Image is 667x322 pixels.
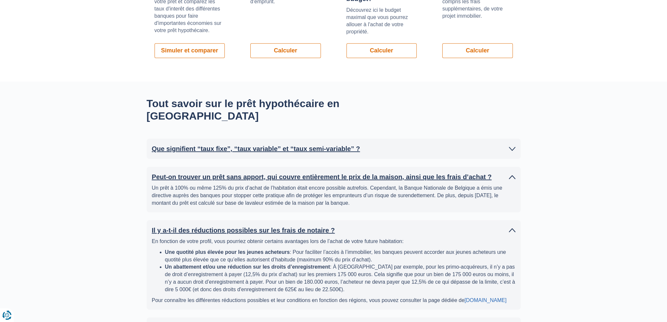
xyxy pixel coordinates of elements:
[152,225,515,235] a: Il y a-t-il des réductions possibles sur les frais de notaire ?
[465,297,507,303] a: [DOMAIN_NAME]
[155,43,225,58] a: Simuler et comparer
[152,238,515,245] p: En fonction de votre profil, vous pourriez obtenir certains avantages lors de l’achat de votre fu...
[152,297,515,304] p: Pour connaître les différentes réductions possibles et leur conditions en fonction des régions, v...
[346,7,417,35] p: Découvrez ici le budget maximal que vous pourrez allouer à l'achat de votre propriété.
[346,43,417,58] a: Calculer
[165,263,515,293] li: : À [GEOGRAPHIC_DATA] par exemple, pour les primo-acquéreurs, il n’y a pas de droit d’enregistrem...
[442,43,513,58] a: Calculer
[147,97,393,123] h2: Tout savoir sur le prêt hypothécaire en [GEOGRAPHIC_DATA]
[165,249,290,255] b: Une quotité plus élevée pour les jeunes acheteurs
[152,172,515,182] a: Peut-on trouver un prêt sans apport, qui couvre entièrement le prix de la maison, ainsi que les f...
[152,144,360,154] h2: Que signifient “taux fixe”, “taux variable” et “taux semi-variable” ?
[152,184,515,207] p: Un prêt à 100% ou même 125% du prix d’achat de l’habitation était encore possible autrefois. Cepe...
[165,249,515,264] li: : Pour faciliter l’accès à l’immobilier, les banques peuvent accorder aux jeunes acheteurs une qu...
[250,43,321,58] a: Calculer
[152,144,515,154] a: Que signifient “taux fixe”, “taux variable” et “taux semi-variable” ?
[152,172,492,182] h2: Peut-on trouver un prêt sans apport, qui couvre entièrement le prix de la maison, ainsi que les f...
[152,225,335,235] h2: Il y a-t-il des réductions possibles sur les frais de notaire ?
[165,264,330,270] b: Un abattement et/ou une réduction sur les droits d’enregistrement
